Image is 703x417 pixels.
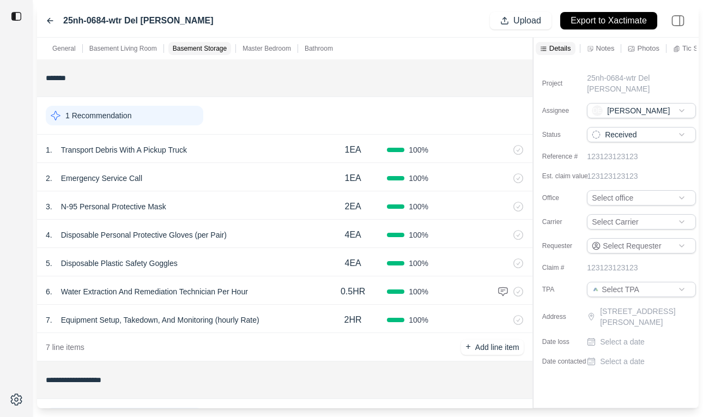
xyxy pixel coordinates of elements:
p: 2EA [345,200,361,213]
label: Project [542,79,597,88]
p: Disposable Plastic Safety Goggles [57,256,182,271]
label: Est. claim value [542,172,597,180]
span: 100 % [409,173,428,184]
p: N-95 Personal Protective Mask [57,199,171,214]
p: + [465,341,470,353]
label: 25nh-0684-wtr Del [PERSON_NAME] [63,14,214,27]
label: Date contacted [542,357,597,366]
label: Requester [542,241,597,250]
p: 1 . [46,144,52,155]
p: General [52,44,76,53]
p: 4EA [345,228,361,241]
p: Upload [513,15,541,27]
label: Claim # [542,263,597,272]
p: Basement Living Room [89,44,157,53]
p: 123123123123 [587,262,638,273]
p: Select a date [600,356,645,367]
p: [STREET_ADDRESS][PERSON_NAME] [600,306,698,328]
p: 0.5HR [341,285,365,298]
p: Add line item [475,342,519,353]
label: Address [542,312,597,321]
p: Emergency Service Call [57,171,147,186]
img: right-panel.svg [666,9,690,33]
label: Assignee [542,106,597,115]
p: 25nh-0684-wtr Del [PERSON_NAME] [587,72,677,94]
label: Status [542,130,597,139]
img: comment [498,286,508,297]
p: Basement Storage [173,44,227,53]
span: 100 % [409,258,428,269]
p: Photos [637,44,659,53]
span: 100 % [409,144,428,155]
p: 1EA [345,172,361,185]
button: Upload [490,12,552,29]
p: 2HR [344,313,362,327]
p: 2 . [46,173,52,184]
p: 7 line items [46,342,84,353]
p: Select a date [600,336,645,347]
p: 6 . [46,286,52,297]
span: 100 % [409,286,428,297]
p: Water Extraction And Remediation Technician Per Hour [57,284,252,299]
label: TPA [542,285,597,294]
label: Date loss [542,337,597,346]
p: Export to Xactimate [571,15,647,27]
span: 100 % [409,229,428,240]
p: Transport Debris With A Pickup Truck [57,142,191,158]
label: Office [542,194,597,202]
button: +Add line item [461,340,523,355]
p: Bathroom [305,44,333,53]
p: Master Bedroom [243,44,291,53]
p: 123123123123 [587,151,638,162]
p: 3 . [46,201,52,212]
p: 4EA [345,257,361,270]
span: 100 % [409,315,428,325]
p: 1EA [345,143,361,156]
p: 7 . [46,315,52,325]
label: Reference # [542,152,597,161]
span: 100 % [409,201,428,212]
p: 1 Recommendation [65,110,131,121]
p: Disposable Personal Protective Gloves (per Pair) [57,227,231,243]
img: toggle sidebar [11,11,22,22]
p: 4 . [46,229,52,240]
p: Details [549,44,571,53]
button: Export to Xactimate [560,12,657,29]
p: Equipment Setup, Takedown, And Monitoring (hourly Rate) [57,312,264,328]
p: 5 . [46,258,52,269]
label: Carrier [542,217,597,226]
p: Notes [596,44,615,53]
p: 123123123123 [587,171,638,182]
